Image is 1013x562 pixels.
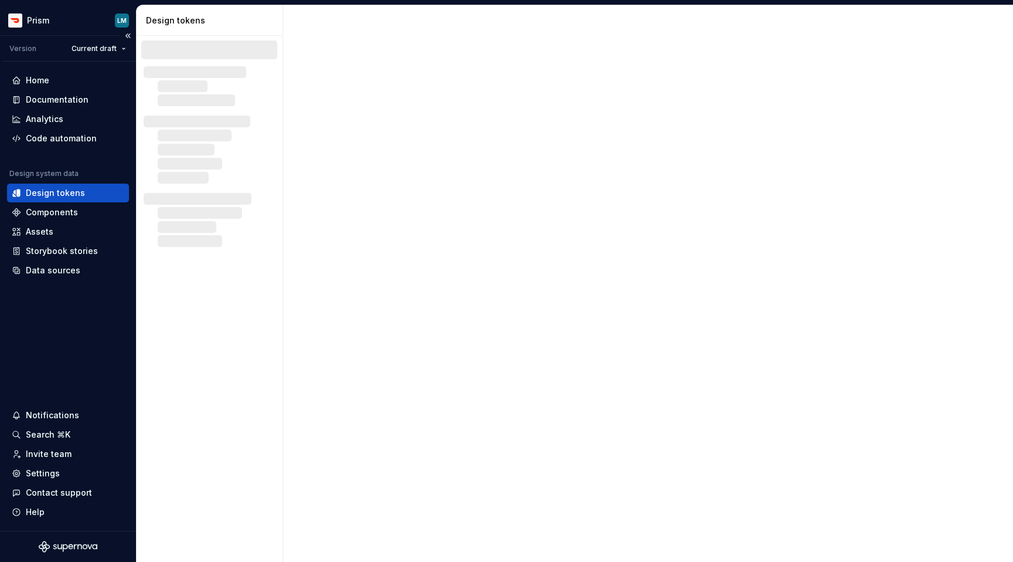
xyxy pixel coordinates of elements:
[26,133,97,144] div: Code automation
[7,464,129,483] a: Settings
[26,448,72,460] div: Invite team
[66,40,131,57] button: Current draft
[26,265,80,276] div: Data sources
[7,503,129,522] button: Help
[39,541,97,553] svg: Supernova Logo
[7,242,129,260] a: Storybook stories
[26,206,78,218] div: Components
[26,468,60,479] div: Settings
[7,445,129,463] a: Invite team
[146,15,278,26] div: Design tokens
[26,75,49,86] div: Home
[120,28,136,44] button: Collapse sidebar
[9,44,36,53] div: Version
[26,113,63,125] div: Analytics
[7,90,129,109] a: Documentation
[7,203,129,222] a: Components
[26,187,85,199] div: Design tokens
[26,487,92,499] div: Contact support
[2,8,134,33] button: PrismLM
[7,184,129,202] a: Design tokens
[7,71,129,90] a: Home
[7,110,129,128] a: Analytics
[26,226,53,238] div: Assets
[7,483,129,502] button: Contact support
[26,429,70,441] div: Search ⌘K
[26,409,79,421] div: Notifications
[27,15,49,26] div: Prism
[26,94,89,106] div: Documentation
[8,13,22,28] img: bd52d190-91a7-4889-9e90-eccda45865b1.png
[7,222,129,241] a: Assets
[26,506,45,518] div: Help
[7,406,129,425] button: Notifications
[7,261,129,280] a: Data sources
[26,245,98,257] div: Storybook stories
[9,169,79,178] div: Design system data
[7,129,129,148] a: Code automation
[117,16,127,25] div: LM
[7,425,129,444] button: Search ⌘K
[72,44,117,53] span: Current draft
